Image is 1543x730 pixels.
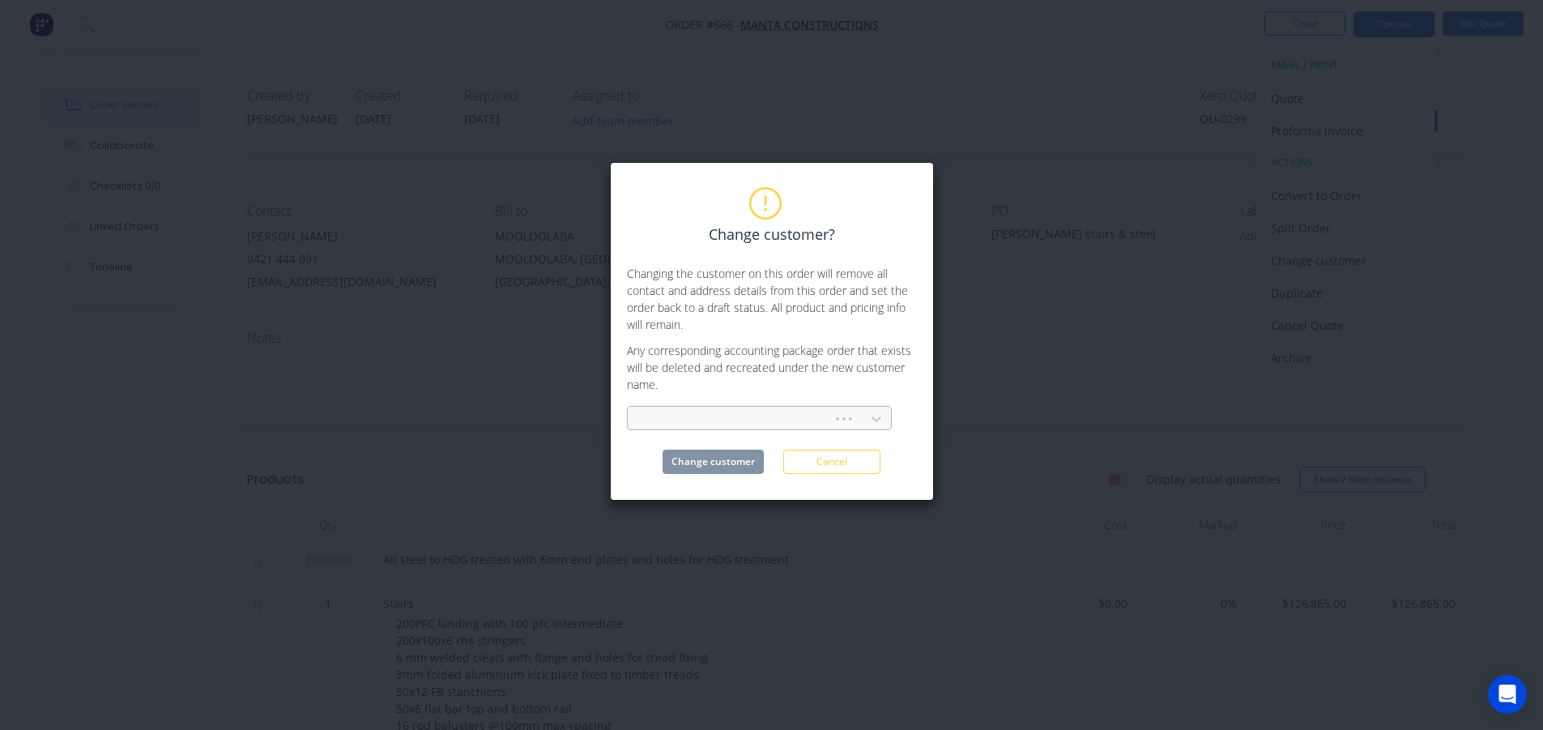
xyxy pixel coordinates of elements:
p: Changing the customer on this order will remove all contact and address details from this order a... [627,265,917,333]
p: Any corresponding accounting package order that exists will be deleted and recreated under the ne... [627,342,917,393]
button: Cancel [783,450,880,474]
button: Change customer [663,450,764,474]
span: Change customer? [709,224,835,245]
div: Open Intercom Messenger [1488,675,1527,714]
